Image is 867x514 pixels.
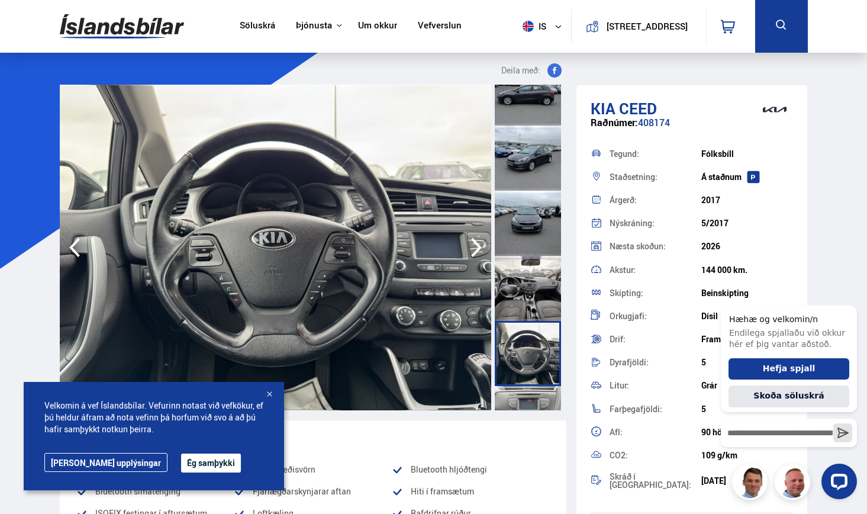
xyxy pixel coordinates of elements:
button: [STREET_ADDRESS] [604,21,691,31]
div: Árgerð: [610,196,701,204]
button: Deila með: [497,63,566,78]
div: Beinskipting [701,288,793,298]
div: Framhjóladrif [701,335,793,344]
span: Deila með: [501,63,540,78]
li: Bluetooth símatenging [76,484,234,499]
a: [PERSON_NAME] upplýsingar [44,453,167,472]
div: 90 hö. / 1.396 cc. [701,428,793,437]
li: Bluetooth hljóðtengi [392,462,550,477]
div: Nýskráning: [610,219,701,227]
div: Vinsæll búnaður [76,430,550,448]
div: Skipting: [610,289,701,297]
div: Fólksbíll [701,149,793,159]
div: Staðsetning: [610,173,701,181]
img: 3511544.jpeg [60,85,492,410]
a: Vefverslun [418,20,462,33]
img: brand logo [751,91,798,128]
div: Afl: [610,428,701,436]
a: Um okkur [358,20,397,33]
div: Grár [701,381,793,390]
div: Dísil [701,311,793,321]
div: 5 [701,404,793,414]
div: 2017 [701,195,793,205]
button: is [518,9,571,44]
div: 144 000 km. [701,265,793,275]
li: Hiti í framsætum [392,484,550,499]
div: Farþegafjöldi: [610,405,701,413]
img: svg+xml;base64,PHN2ZyB4bWxucz0iaHR0cDovL3d3dy53My5vcmcvMjAwMC9zdmciIHdpZHRoPSI1MTIiIGhlaWdodD0iNT... [523,21,534,32]
li: Fjarlægðarskynjarar aftan [234,484,392,499]
span: is [518,21,547,32]
iframe: LiveChat chat widget [711,287,862,509]
div: Næsta skoðun: [610,242,701,250]
div: Dyrafjöldi: [610,358,701,367]
a: [STREET_ADDRESS] [578,9,699,43]
li: Blindsvæðisvörn [234,462,392,477]
div: 109 g/km [701,451,793,460]
div: 5/2017 [701,219,793,228]
div: Litur: [610,381,701,390]
span: Ceed [619,98,657,119]
span: Velkomin á vef Íslandsbílar. Vefurinn notast við vefkökur, ef þú heldur áfram að nota vefinn þá h... [44,400,263,435]
span: Raðnúmer: [591,116,638,129]
div: Á staðnum [701,172,793,182]
div: CO2: [610,451,701,460]
a: Söluskrá [240,20,275,33]
button: Ég samþykki [181,454,241,473]
div: Skráð í [GEOGRAPHIC_DATA]: [610,473,701,489]
div: Orkugjafi: [610,312,701,320]
div: 5 [701,358,793,367]
span: Kia [591,98,615,119]
div: [DATE] [701,476,793,486]
img: G0Ugv5HjCgRt.svg [60,7,184,46]
div: Tegund: [610,150,701,158]
div: Drif: [610,335,701,343]
div: 408174 [591,117,793,140]
button: Þjónusta [296,20,332,31]
div: 2026 [701,242,793,251]
div: Akstur: [610,266,701,274]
